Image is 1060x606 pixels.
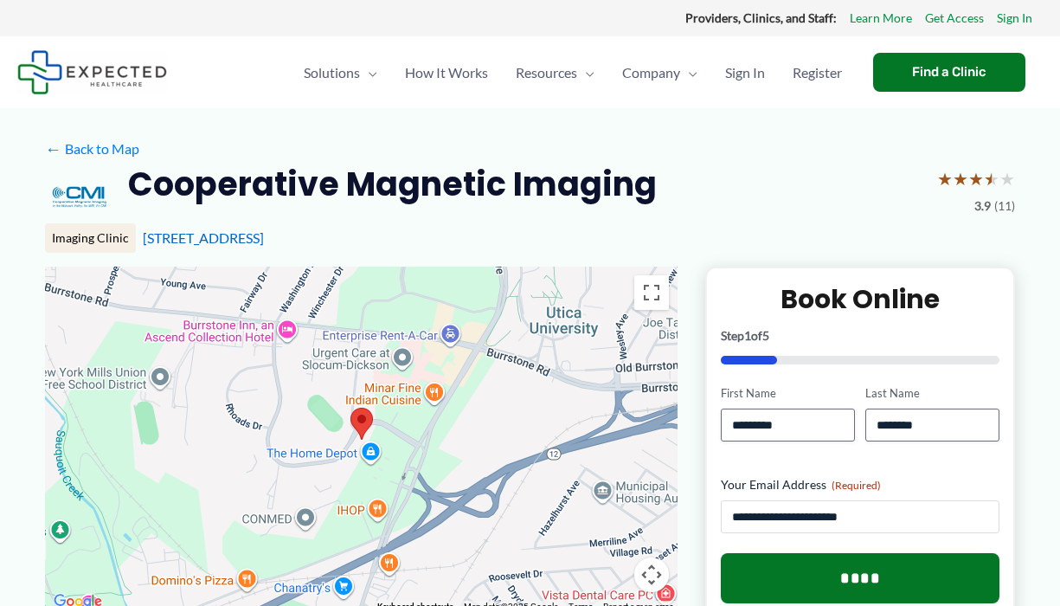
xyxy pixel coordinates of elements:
[762,328,769,343] span: 5
[779,42,856,103] a: Register
[721,282,999,316] h2: Book Online
[793,42,842,103] span: Register
[577,42,594,103] span: Menu Toggle
[994,195,1015,217] span: (11)
[997,7,1032,29] a: Sign In
[850,7,912,29] a: Learn More
[502,42,608,103] a: ResourcesMenu Toggle
[634,275,669,310] button: Toggle fullscreen view
[45,136,139,162] a: ←Back to Map
[925,7,984,29] a: Get Access
[999,163,1015,195] span: ★
[744,328,751,343] span: 1
[832,479,881,492] span: (Required)
[974,195,991,217] span: 3.9
[391,42,502,103] a: How It Works
[721,476,999,493] label: Your Email Address
[685,10,837,25] strong: Providers, Clinics, and Staff:
[290,42,856,103] nav: Primary Site Navigation
[680,42,697,103] span: Menu Toggle
[725,42,765,103] span: Sign In
[405,42,488,103] span: How It Works
[516,42,577,103] span: Resources
[304,42,360,103] span: Solutions
[634,558,669,592] button: Map camera controls
[143,229,264,246] a: [STREET_ADDRESS]
[937,163,953,195] span: ★
[721,330,999,342] p: Step of
[873,53,1025,92] a: Find a Clinic
[128,163,657,205] h2: Cooperative Magnetic Imaging
[45,140,61,157] span: ←
[608,42,711,103] a: CompanyMenu Toggle
[17,50,167,94] img: Expected Healthcare Logo - side, dark font, small
[290,42,391,103] a: SolutionsMenu Toggle
[45,223,136,253] div: Imaging Clinic
[622,42,680,103] span: Company
[865,385,999,402] label: Last Name
[360,42,377,103] span: Menu Toggle
[711,42,779,103] a: Sign In
[721,385,855,402] label: First Name
[968,163,984,195] span: ★
[953,163,968,195] span: ★
[984,163,999,195] span: ★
